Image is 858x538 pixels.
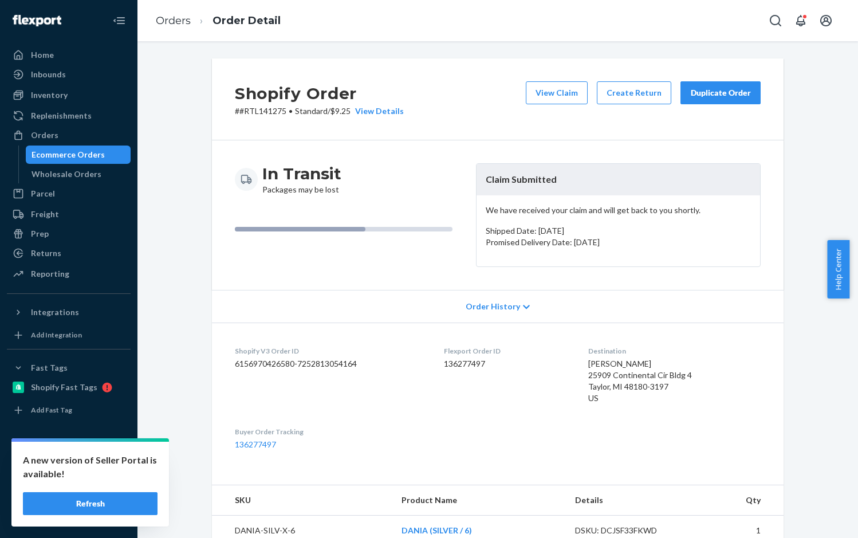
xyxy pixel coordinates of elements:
h3: In Transit [262,163,341,184]
p: Promised Delivery Date: [DATE] [486,237,751,248]
a: Orders [156,14,191,27]
img: Flexport logo [13,15,61,26]
th: Details [566,485,692,516]
div: Freight [31,209,59,220]
button: Open account menu [814,9,837,32]
div: DSKU: DCJSF33FKWD [575,525,683,536]
div: Fast Tags [31,362,68,374]
div: Integrations [31,307,79,318]
a: Shopify Fast Tags [7,378,131,396]
div: Replenishments [31,110,92,121]
p: We have received your claim and will get back to you shortly. [486,205,751,216]
ol: breadcrumbs [147,4,290,38]
div: Ecommerce Orders [32,149,105,160]
th: SKU [212,485,392,516]
a: Orders [7,126,131,144]
p: # #RTL141275 / $9.25 [235,105,404,117]
button: View Claim [526,81,588,104]
a: Help Center [7,486,131,505]
div: Parcel [31,188,55,199]
th: Product Name [392,485,566,516]
div: Add Fast Tag [31,405,72,415]
div: Packages may be lost [262,163,341,195]
div: Reporting [31,268,69,280]
a: Settings [7,447,131,466]
a: Add Integration [7,326,131,344]
a: 136277497 [235,439,276,449]
div: Returns [31,248,61,259]
div: Home [31,49,54,61]
div: Prep [31,228,49,239]
a: Talk to Support [7,467,131,485]
button: Refresh [23,492,158,515]
a: Prep [7,225,131,243]
span: Standard [295,106,328,116]
dt: Shopify V3 Order ID [235,346,426,356]
h2: Shopify Order [235,81,404,105]
span: • [289,106,293,116]
a: Replenishments [7,107,131,125]
a: Returns [7,244,131,262]
button: Close Navigation [108,9,131,32]
span: [PERSON_NAME] 25909 Continental Cir Bldg 4 Taylor, MI 48180-3197 US [588,359,692,403]
a: Inventory [7,86,131,104]
header: Claim Submitted [477,164,760,195]
div: Inventory [31,89,68,101]
a: Wholesale Orders [26,165,131,183]
button: Create Return [597,81,671,104]
a: Ecommerce Orders [26,146,131,164]
a: Parcel [7,184,131,203]
a: Inbounds [7,65,131,84]
p: A new version of Seller Portal is available! [23,453,158,481]
a: Reporting [7,265,131,283]
th: Qty [692,485,784,516]
dt: Flexport Order ID [444,346,569,356]
a: Freight [7,205,131,223]
a: Add Fast Tag [7,401,131,419]
dt: Destination [588,346,761,356]
button: Open notifications [789,9,812,32]
div: Shopify Fast Tags [31,382,97,393]
button: View Details [351,105,404,117]
div: Orders [31,129,58,141]
p: Shipped Date: [DATE] [486,225,751,237]
a: DANIA (SILVER / 6) [402,525,472,535]
dd: 136277497 [444,358,569,370]
dd: 6156970426580-7252813054164 [235,358,426,370]
button: Help Center [827,240,849,299]
div: Add Integration [31,330,82,340]
div: Duplicate Order [690,87,751,99]
div: Inbounds [31,69,66,80]
span: Order History [466,301,520,312]
button: Open Search Box [764,9,787,32]
dt: Buyer Order Tracking [235,427,426,437]
div: Wholesale Orders [32,168,101,180]
a: Home [7,46,131,64]
button: Give Feedback [7,506,131,524]
button: Fast Tags [7,359,131,377]
button: Integrations [7,303,131,321]
a: Order Detail [212,14,281,27]
button: Duplicate Order [680,81,761,104]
